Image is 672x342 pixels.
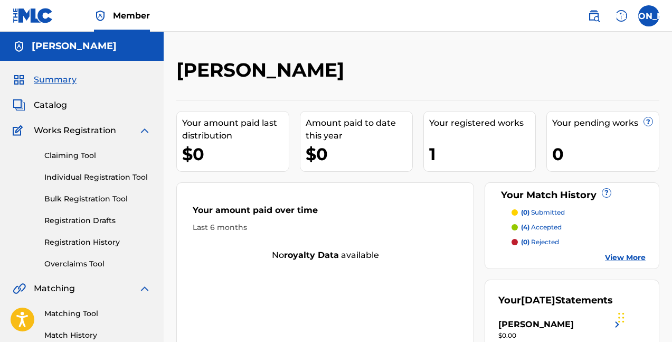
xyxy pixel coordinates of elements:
span: (0) [521,208,529,216]
img: MLC Logo [13,8,53,23]
p: submitted [521,208,565,217]
div: Amount paid to date this year [306,117,412,142]
div: 0 [552,142,659,166]
div: Your amount paid over time [193,204,458,222]
img: search [588,10,600,22]
a: (0) submitted [512,208,646,217]
a: Claiming Tool [44,150,151,161]
span: ? [644,117,652,126]
img: Summary [13,73,25,86]
iframe: Chat Widget [615,291,668,342]
div: $0 [306,142,412,166]
a: View More [605,252,646,263]
img: Matching [13,282,26,295]
iframe: Resource Center [642,201,672,291]
h2: [PERSON_NAME] [176,58,349,82]
img: Top Rightsholder [94,10,107,22]
span: [DATE] [521,294,555,306]
div: Your registered works [429,117,536,130]
div: 1 [429,142,536,166]
span: Works Registration [34,124,116,137]
a: (0) rejected [512,237,646,247]
a: Overclaims Tool [44,258,151,270]
a: CatalogCatalog [13,99,67,112]
div: No available [177,249,474,262]
img: Works Registration [13,124,26,137]
a: (4) accepted [512,223,646,232]
div: [PERSON_NAME] [498,318,574,331]
p: rejected [521,237,559,247]
div: Your pending works [552,117,659,130]
a: Registration History [44,237,151,248]
h5: Jude Amoah [32,40,117,52]
img: Catalog [13,99,25,112]
div: Your Statements [498,293,613,308]
span: Matching [34,282,75,295]
p: accepted [521,223,562,232]
div: Last 6 months [193,222,458,233]
a: Bulk Registration Tool [44,193,151,205]
a: Individual Registration Tool [44,172,151,183]
div: Help [611,5,632,26]
a: Registration Drafts [44,215,151,226]
div: $0.00 [498,331,623,340]
div: Drag [618,302,624,334]
span: Summary [34,73,77,86]
img: Accounts [13,40,25,53]
a: Match History [44,330,151,341]
span: ? [602,189,611,197]
a: Matching Tool [44,308,151,319]
span: Member [113,10,150,22]
img: expand [138,124,151,137]
div: User Menu [638,5,659,26]
span: (4) [521,223,529,231]
strong: royalty data [284,250,339,260]
div: Your amount paid last distribution [182,117,289,142]
span: (0) [521,238,529,246]
div: $0 [182,142,289,166]
img: help [615,10,628,22]
div: Your Match History [498,188,646,202]
a: SummarySummary [13,73,77,86]
a: Public Search [583,5,604,26]
img: expand [138,282,151,295]
img: right chevron icon [611,318,623,331]
span: Catalog [34,99,67,112]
